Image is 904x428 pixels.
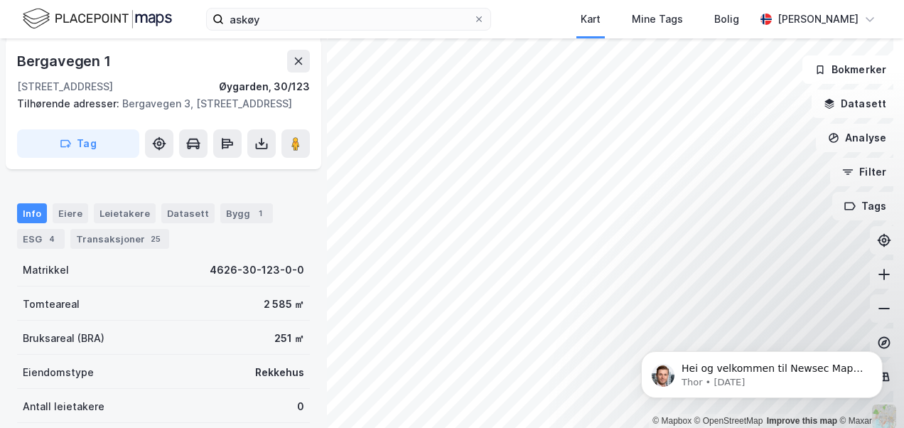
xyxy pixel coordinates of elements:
div: Bergavegen 1 [17,50,114,73]
div: Transaksjoner [70,229,169,249]
button: Tags [832,192,898,220]
div: Antall leietakere [23,398,104,415]
button: Tag [17,129,139,158]
div: 25 [148,232,163,246]
div: [STREET_ADDRESS] [17,78,113,95]
div: Kart [581,11,601,28]
div: Mine Tags [632,11,683,28]
img: logo.f888ab2527a4732fd821a326f86c7f29.svg [23,6,172,31]
a: Improve this map [767,416,837,426]
a: OpenStreetMap [694,416,763,426]
div: 4 [45,232,59,246]
div: Leietakere [94,203,156,223]
button: Bokmerker [802,55,898,84]
button: Datasett [812,90,898,118]
a: Mapbox [652,416,692,426]
div: 0 [297,398,304,415]
div: 2 585 ㎡ [264,296,304,313]
span: Tilhørende adresser: [17,97,122,109]
div: Tomteareal [23,296,80,313]
div: [PERSON_NAME] [777,11,859,28]
iframe: Intercom notifications message [620,321,904,421]
div: 251 ㎡ [274,330,304,347]
div: Datasett [161,203,215,223]
div: 1 [253,206,267,220]
div: Matrikkel [23,262,69,279]
div: Bygg [220,203,273,223]
div: Bergavegen 3, [STREET_ADDRESS] [17,95,298,112]
div: Rekkehus [255,364,304,381]
div: Eiere [53,203,88,223]
button: Filter [830,158,898,186]
div: Bruksareal (BRA) [23,330,104,347]
div: Øygarden, 30/123 [219,78,310,95]
div: 4626-30-123-0-0 [210,262,304,279]
div: Bolig [714,11,739,28]
div: Info [17,203,47,223]
div: Eiendomstype [23,364,94,381]
div: ESG [17,229,65,249]
input: Søk på adresse, matrikkel, gårdeiere, leietakere eller personer [224,9,473,30]
button: Analyse [816,124,898,152]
